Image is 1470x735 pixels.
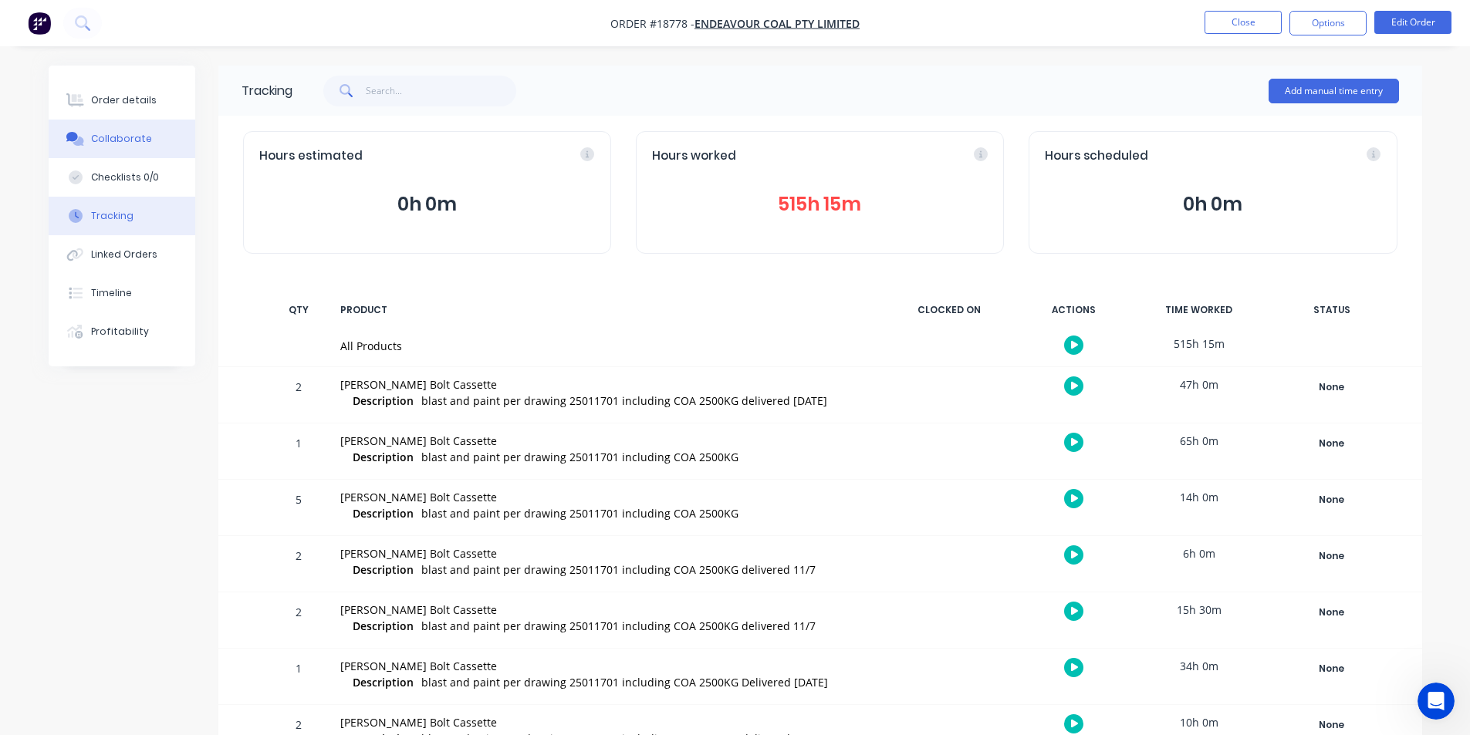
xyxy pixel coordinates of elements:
span: Description [353,505,414,521]
div: None [1276,715,1387,735]
button: None [1276,602,1388,623]
span: Hours scheduled [1045,147,1148,165]
div: Tracking [91,209,133,223]
div: None [1276,490,1387,510]
div: 6h 0m [1141,536,1257,571]
button: Edit Order [1374,11,1451,34]
span: Description [353,674,414,690]
div: 2 [275,538,322,592]
button: Checklists 0/0 [49,158,195,197]
span: Description [353,561,414,578]
div: 515h 15m [1141,326,1257,361]
div: CLOCKED ON [891,294,1007,326]
div: 2 [275,369,322,423]
div: None [1276,546,1387,566]
div: QTY [275,294,322,326]
div: [PERSON_NAME] Bolt Cassette [340,433,873,449]
div: [PERSON_NAME] Bolt Cassette [340,545,873,561]
div: [PERSON_NAME] Bolt Cassette [340,376,873,393]
span: Order #18778 - [610,16,694,31]
div: Collaborate [91,132,152,146]
input: Search... [366,76,516,106]
span: blast and paint per drawing 25011701 including COA 2500KG [421,506,738,521]
div: Linked Orders [91,248,157,261]
img: Factory [28,12,51,35]
span: Description [353,449,414,465]
button: Timeline [49,274,195,312]
button: Options [1289,11,1367,35]
button: Close [1205,11,1282,34]
span: Hours worked [652,147,736,165]
button: Add manual time entry [1269,79,1399,103]
button: Tracking [49,197,195,235]
span: blast and paint per drawing 25011701 including COA 2500KG [421,450,738,464]
div: None [1276,602,1387,622]
div: TIME WORKED [1141,294,1257,326]
span: blast and paint per drawing 25011701 including COA 2500KG delivered 11/7 [421,619,816,633]
button: None [1276,433,1388,454]
span: Description [353,393,414,409]
button: None [1276,489,1388,511]
div: Order details [91,93,157,107]
div: 47h 0m [1141,367,1257,402]
div: None [1276,433,1387,453]
button: 0h 0m [1045,190,1380,219]
div: [PERSON_NAME] Bolt Cassette [340,658,873,674]
span: blast and paint per drawing 25011701 including COA 2500KG Delivered [DATE] [421,675,828,689]
div: 14h 0m [1141,480,1257,514]
div: Checklists 0/0 [91,170,159,184]
div: 15h 30m [1141,592,1257,627]
div: STATUS [1266,294,1397,326]
div: None [1276,659,1387,679]
div: 1 [275,426,322,479]
div: Profitability [91,325,149,339]
button: None [1276,376,1388,398]
div: PRODUCT [331,294,882,326]
div: 34h 0m [1141,649,1257,683]
button: Profitability [49,312,195,351]
span: Description [353,618,414,634]
div: Timeline [91,286,132,300]
button: 515h 15m [652,190,988,219]
div: ACTIONS [1016,294,1132,326]
div: None [1276,377,1387,397]
button: Order details [49,81,195,120]
div: 1 [275,651,322,704]
div: [PERSON_NAME] Bolt Cassette [340,714,873,730]
div: Tracking [242,82,292,100]
span: Hours estimated [259,147,363,165]
div: All Products [340,338,873,354]
button: Linked Orders [49,235,195,274]
a: Endeavour Coal Pty Limited [694,16,860,31]
div: 2 [275,595,322,648]
div: [PERSON_NAME] Bolt Cassette [340,489,873,505]
span: blast and paint per drawing 25011701 including COA 2500KG delivered [DATE] [421,393,827,408]
div: 5 [275,482,322,535]
button: Collaborate [49,120,195,158]
span: blast and paint per drawing 25011701 including COA 2500KG delivered 11/7 [421,562,816,577]
div: [PERSON_NAME] Bolt Cassette [340,602,873,618]
div: 65h 0m [1141,423,1257,458]
button: 0h 0m [259,190,595,219]
button: None [1276,545,1388,567]
button: None [1276,658,1388,679]
iframe: Intercom live chat [1418,683,1455,720]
